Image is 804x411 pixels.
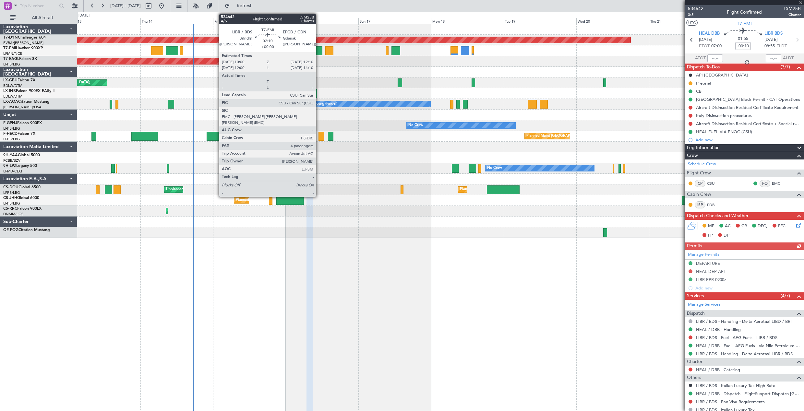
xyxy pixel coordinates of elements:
span: CS-JHH [3,196,17,200]
div: Prebrief [696,80,711,86]
a: FDB [707,202,722,208]
a: HEAL / DBB - Handling [696,327,741,332]
span: Others [687,374,701,382]
a: HEAL / DBB - Dispatch - FlightSupport Dispatch [GEOGRAPHIC_DATA] [696,391,801,396]
span: Charter [687,358,702,366]
div: No Crew Luxembourg (Findel) [287,99,337,109]
span: FP [708,232,713,239]
span: T7-EMI [737,20,752,27]
div: Fri 15 [213,18,286,24]
div: Aircraft Disinsection Residual Certificate + Special request [696,121,801,126]
span: 9H-YAA [3,153,18,157]
span: LIBR BDS [764,30,783,37]
span: [DATE] - [DATE] [110,3,141,9]
span: Charter [784,12,801,18]
a: EMC [772,181,786,186]
div: CP [695,180,705,187]
a: [PERSON_NAME]/QSA [3,105,42,110]
div: Mon 18 [431,18,504,24]
span: (4/7) [781,292,790,299]
div: Aircraft Disinsection Residual Certificate Requirement [696,105,798,110]
span: All Aircraft [17,16,68,20]
a: LFPB/LBG [3,201,20,206]
a: HEAL / DBB - Fuel - AEG Fuels - via Nile Petroleum - HEAL [696,343,801,348]
div: Thu 14 [140,18,213,24]
a: T7-EAGLFalcon 8X [3,57,37,61]
a: 9H-YAAGlobal 5000 [3,153,40,157]
a: LIBR / BDS - Italian Luxury Tax High Rate [696,383,775,388]
div: CB [696,88,702,94]
span: HEAL DBB [699,30,720,37]
a: LIBR / BDS - Handling - Delta Aerotaxi LIBR / BDS [696,351,793,357]
div: Flight Confirmed [727,9,762,16]
a: LIBR / BDS - Pax Visa Requirements [696,399,765,405]
span: F-GPNJ [3,121,17,125]
span: 07:00 [711,43,722,50]
span: 08:55 [764,43,775,50]
div: Italy Disinsection procedures [696,113,752,118]
a: CSU [707,181,722,186]
span: DFC, [758,223,767,229]
a: Manage Services [688,301,720,308]
span: Leg Information [687,144,720,152]
a: LIBR / BDS - Handling - Delta Aerotaxi LIBD / BRI [696,319,792,324]
span: 01:55 [738,36,748,42]
a: LFMD/CEQ [3,169,22,174]
div: API [GEOGRAPHIC_DATA] [696,72,748,78]
a: F-GPNJFalcon 900EX [3,121,42,125]
a: T7-DYNChallenger 604 [3,36,46,40]
span: FFC [778,223,786,229]
span: Refresh [231,4,258,8]
a: HEAL / DBB - Catering [696,367,740,372]
span: LX-AOA [3,100,18,104]
span: Dispatch Checks and Weather [687,212,749,220]
a: EDLW/DTM [3,94,22,99]
a: EDLW/DTM [3,83,22,88]
span: Cabin Crew [687,191,711,198]
div: Wed 13 [68,18,140,24]
a: LFPB/LBG [3,126,20,131]
span: LX-INB [3,89,16,93]
a: OE-FOGCitation Mustang [3,228,50,232]
a: T7-EMIHawker 900XP [3,46,43,50]
div: Planned Maint Lagos ([PERSON_NAME]) [168,206,235,216]
span: LSM25B [784,5,801,12]
div: No Crew [487,163,502,173]
span: ELDT [776,43,787,50]
span: T7-DYN [3,36,18,40]
a: LX-AOACitation Mustang [3,100,50,104]
div: [DATE] [78,13,90,18]
div: Planned Maint [GEOGRAPHIC_DATA] ([GEOGRAPHIC_DATA]) [236,195,338,205]
div: Sat 16 [286,18,358,24]
a: DNMM/LOS [3,212,23,217]
button: All Aircraft [7,13,70,23]
div: Add new [695,137,801,143]
span: MF [708,223,714,229]
a: LFMN/NCE [3,51,22,56]
div: Sun 17 [358,18,431,24]
a: LFPB/LBG [3,190,20,195]
span: T7-EAGL [3,57,19,61]
a: LX-GBHFalcon 7X [3,78,35,82]
span: ETOT [699,43,710,50]
div: Unplanned Maint [GEOGRAPHIC_DATA] ([GEOGRAPHIC_DATA]) [166,185,273,194]
div: HEAL FUEL VIA ENOC (CSU) [696,129,752,135]
span: CS-RRC [3,207,17,211]
div: Tue 19 [504,18,576,24]
a: CS-JHHGlobal 6000 [3,196,39,200]
div: Thu 21 [649,18,722,24]
a: LFPB/LBG [3,137,20,142]
div: No Crew [408,121,423,130]
span: Crew [687,152,698,159]
div: [GEOGRAPHIC_DATA] Block Permit - CAT Operations [696,97,800,102]
a: EVRA/[PERSON_NAME] [3,41,43,45]
a: LX-INBFalcon 900EX EASy II [3,89,54,93]
div: ISP [695,201,705,208]
a: FCBB/BZV [3,158,20,163]
a: Schedule Crew [688,161,716,168]
span: ALDT [783,55,794,62]
span: Dispatch To-Dos [687,64,720,71]
span: 534642 [688,5,703,12]
span: T7-EMI [3,46,16,50]
a: F-HECDFalcon 7X [3,132,35,136]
